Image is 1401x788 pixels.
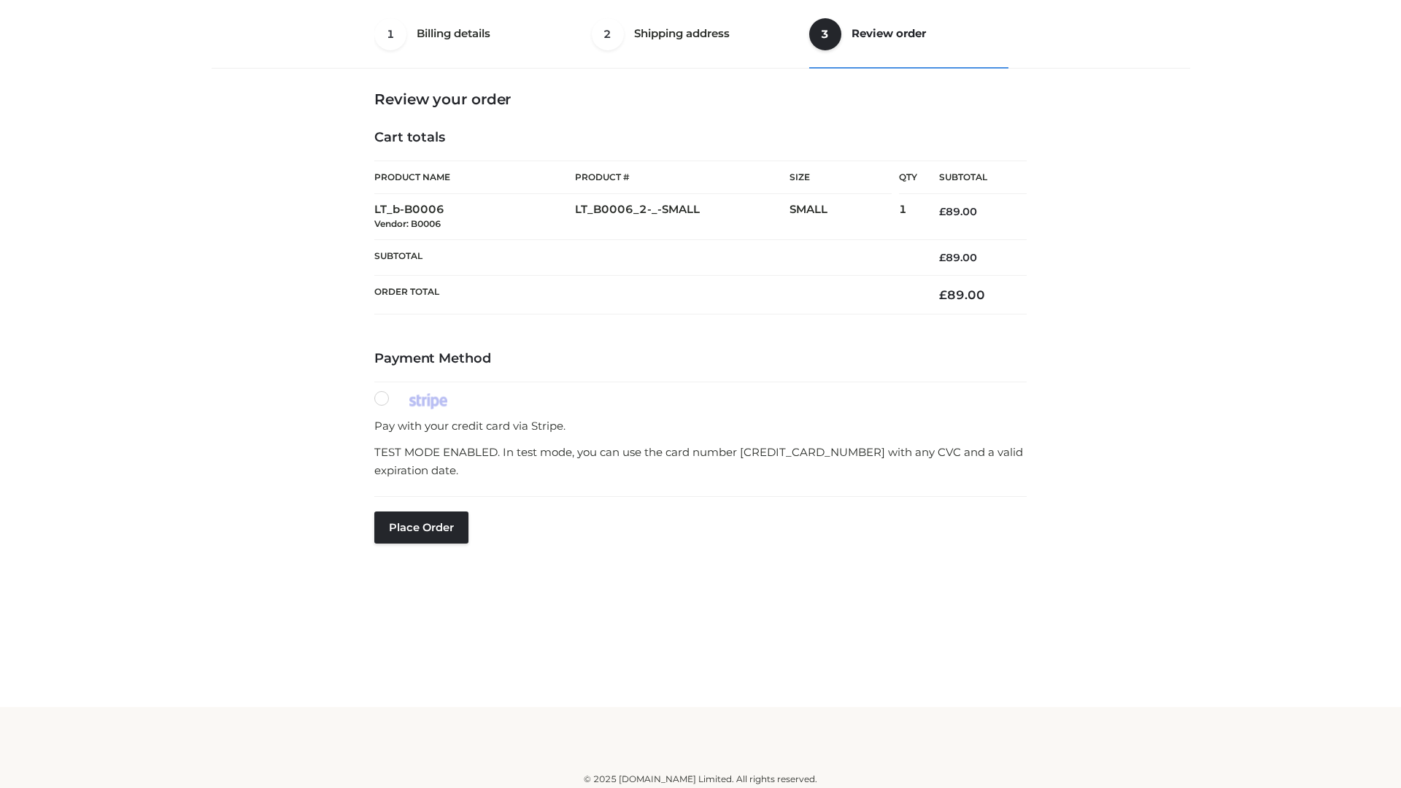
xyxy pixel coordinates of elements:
[939,287,947,302] span: £
[575,194,790,240] td: LT_B0006_2-_-SMALL
[790,194,899,240] td: SMALL
[790,161,892,194] th: Size
[374,194,575,240] td: LT_b-B0006
[939,251,946,264] span: £
[374,276,917,314] th: Order Total
[374,443,1027,480] p: TEST MODE ENABLED. In test mode, you can use the card number [CREDIT_CARD_NUMBER] with any CVC an...
[374,417,1027,436] p: Pay with your credit card via Stripe.
[575,161,790,194] th: Product #
[374,161,575,194] th: Product Name
[939,205,946,218] span: £
[374,218,441,229] small: Vendor: B0006
[917,161,1027,194] th: Subtotal
[939,287,985,302] bdi: 89.00
[374,511,468,544] button: Place order
[939,205,977,218] bdi: 89.00
[374,239,917,275] th: Subtotal
[374,90,1027,108] h3: Review your order
[899,194,917,240] td: 1
[939,251,977,264] bdi: 89.00
[217,772,1184,787] div: © 2025 [DOMAIN_NAME] Limited. All rights reserved.
[374,351,1027,367] h4: Payment Method
[899,161,917,194] th: Qty
[374,130,1027,146] h4: Cart totals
